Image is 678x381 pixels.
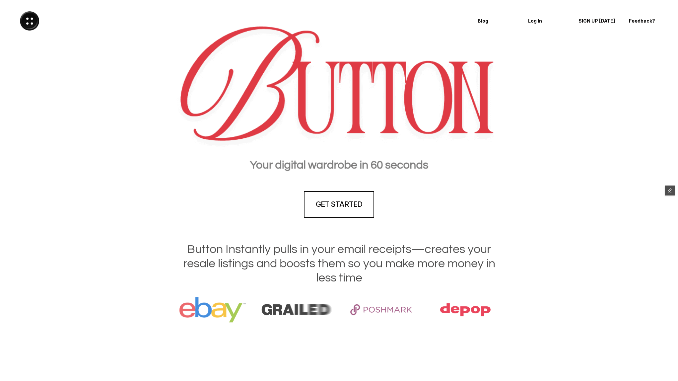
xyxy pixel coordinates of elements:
[665,186,675,195] button: Edit Framer Content
[629,18,667,24] p: Feedback?
[478,18,515,24] p: Blog
[250,159,428,171] strong: Your digital wardrobe in 60 seconds
[473,12,520,30] a: Blog
[316,199,362,209] h4: GET STARTED
[624,12,671,30] a: Feedback?
[523,12,571,30] a: Log In
[574,12,621,30] a: SIGN UP [DATE]
[578,18,616,24] p: SIGN UP [DATE]
[304,191,374,218] a: GET STARTED
[528,18,566,24] p: Log In
[173,242,505,285] h1: Button Instantly pulls in your email receipts—creates your resale listings and boosts them so you...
